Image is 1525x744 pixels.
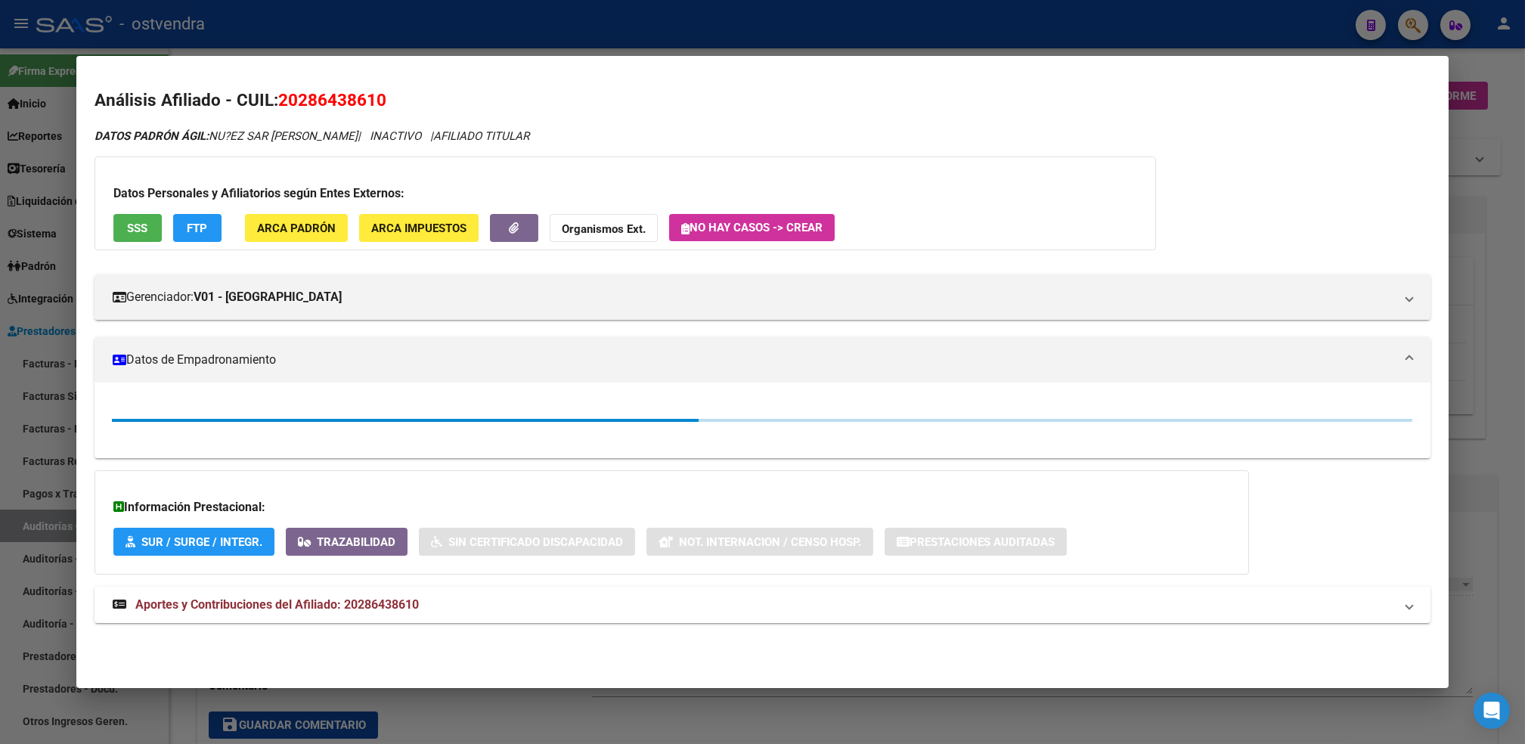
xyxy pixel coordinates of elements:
[95,337,1430,383] mat-expansion-panel-header: Datos de Empadronamiento
[669,214,835,241] button: No hay casos -> Crear
[113,528,274,556] button: SUR / SURGE / INTEGR.
[278,90,386,110] span: 20286438610
[113,184,1137,203] h3: Datos Personales y Afiliatorios según Entes Externos:
[141,535,262,549] span: SUR / SURGE / INTEGR.
[646,528,873,556] button: Not. Internacion / Censo Hosp.
[562,222,646,236] strong: Organismos Ext.
[245,214,348,242] button: ARCA Padrón
[286,528,408,556] button: Trazabilidad
[433,129,529,143] span: AFILIADO TITULAR
[95,587,1430,623] mat-expansion-panel-header: Aportes y Contribuciones del Afiliado: 20286438610
[257,222,336,235] span: ARCA Padrón
[173,214,222,242] button: FTP
[371,222,466,235] span: ARCA Impuestos
[95,129,529,143] i: | INACTIVO |
[127,222,147,235] span: SSS
[113,288,1394,306] mat-panel-title: Gerenciador:
[113,498,1230,516] h3: Información Prestacional:
[135,597,419,612] span: Aportes y Contribuciones del Afiliado: 20286438610
[448,535,623,549] span: Sin Certificado Discapacidad
[95,88,1430,113] h2: Análisis Afiliado - CUIL:
[95,274,1430,320] mat-expansion-panel-header: Gerenciador:V01 - [GEOGRAPHIC_DATA]
[681,221,823,234] span: No hay casos -> Crear
[194,288,342,306] strong: V01 - [GEOGRAPHIC_DATA]
[113,351,1394,369] mat-panel-title: Datos de Empadronamiento
[317,535,395,549] span: Trazabilidad
[187,222,207,235] span: FTP
[885,528,1067,556] button: Prestaciones Auditadas
[550,214,658,242] button: Organismos Ext.
[95,383,1430,458] div: Datos de Empadronamiento
[419,528,635,556] button: Sin Certificado Discapacidad
[910,535,1055,549] span: Prestaciones Auditadas
[113,214,162,242] button: SSS
[95,129,209,143] strong: DATOS PADRÓN ÁGIL:
[95,129,358,143] span: NU?EZ SAR [PERSON_NAME]
[679,535,861,549] span: Not. Internacion / Censo Hosp.
[1474,693,1510,729] div: Open Intercom Messenger
[359,214,479,242] button: ARCA Impuestos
